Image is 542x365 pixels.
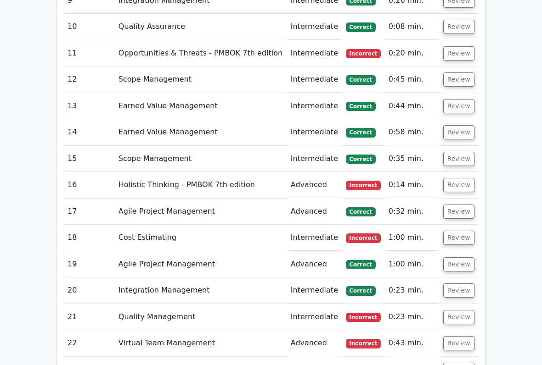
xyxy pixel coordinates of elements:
td: Advanced [287,199,342,225]
button: Review [443,20,474,34]
td: Intermediate [287,41,342,67]
span: Correct [346,128,376,138]
button: Review [443,73,474,87]
td: 10 [64,14,115,40]
td: 0:35 min. [385,146,440,172]
td: Advanced [287,252,342,278]
td: Holistic Thinking - PMBOK 7th edition [115,172,287,199]
span: Incorrect [346,181,381,190]
td: Earned Value Management [115,94,287,120]
td: 0:45 min. [385,67,440,93]
button: Review [443,258,474,272]
td: Scope Management [115,146,287,172]
td: Intermediate [287,120,342,146]
td: Quality Management [115,304,287,331]
td: 21 [64,304,115,331]
td: 14 [64,120,115,146]
td: 17 [64,199,115,225]
td: 0:08 min. [385,14,440,40]
td: Scope Management [115,67,287,93]
td: Quality Assurance [115,14,287,40]
td: 0:32 min. [385,199,440,225]
button: Review [443,284,474,298]
span: Correct [346,102,376,111]
td: 0:14 min. [385,172,440,199]
button: Review [443,100,474,114]
td: 15 [64,146,115,172]
td: Intermediate [287,304,342,331]
td: 0:43 min. [385,331,440,357]
td: 12 [64,67,115,93]
span: Correct [346,23,376,32]
td: Cost Estimating [115,225,287,251]
td: Intermediate [287,278,342,304]
td: 19 [64,252,115,278]
td: Integration Management [115,278,287,304]
td: Earned Value Management [115,120,287,146]
button: Review [443,152,474,166]
td: 11 [64,41,115,67]
td: Advanced [287,172,342,199]
td: 13 [64,94,115,120]
td: Intermediate [287,225,342,251]
button: Review [443,126,474,140]
td: 1:00 min. [385,225,440,251]
td: 16 [64,172,115,199]
span: Incorrect [346,313,381,322]
td: Virtual Team Management [115,331,287,357]
button: Review [443,231,474,245]
button: Review [443,337,474,351]
td: Agile Project Management [115,199,287,225]
td: Intermediate [287,94,342,120]
td: 0:44 min. [385,94,440,120]
span: Correct [346,287,376,296]
span: Incorrect [346,339,381,348]
span: Correct [346,260,376,270]
td: 0:20 min. [385,41,440,67]
td: 0:58 min. [385,120,440,146]
td: 0:23 min. [385,304,440,331]
td: Intermediate [287,14,342,40]
td: Advanced [287,331,342,357]
td: 22 [64,331,115,357]
td: 0:23 min. [385,278,440,304]
td: 1:00 min. [385,252,440,278]
span: Correct [346,208,376,217]
button: Review [443,178,474,193]
td: 20 [64,278,115,304]
span: Incorrect [346,234,381,243]
span: Correct [346,76,376,85]
span: Incorrect [346,50,381,59]
button: Review [443,205,474,219]
button: Review [443,310,474,325]
td: 18 [64,225,115,251]
td: Intermediate [287,146,342,172]
button: Review [443,47,474,61]
td: Agile Project Management [115,252,287,278]
td: Intermediate [287,67,342,93]
span: Correct [346,155,376,164]
td: Opportunities & Threats - PMBOK 7th edition [115,41,287,67]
